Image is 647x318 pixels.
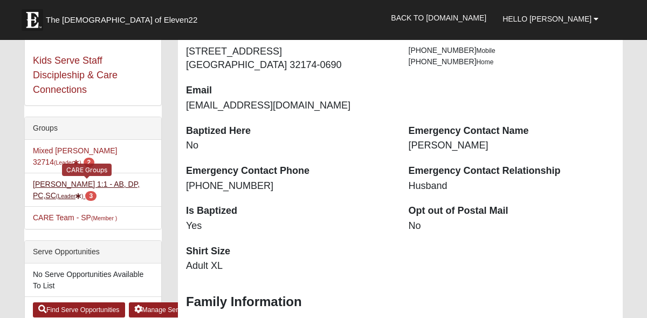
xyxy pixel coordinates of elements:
[409,139,615,153] dd: [PERSON_NAME]
[33,302,125,317] a: Find Serve Opportunities
[46,15,197,25] span: The [DEMOGRAPHIC_DATA] of Eleven22
[186,164,393,178] dt: Emergency Contact Phone
[25,263,161,297] li: No Serve Opportunities Available To List
[409,219,615,233] dd: No
[477,47,495,55] span: Mobile
[477,58,494,66] span: Home
[129,302,232,317] a: Manage Serve Opportunities
[186,139,393,153] dd: No
[409,124,615,138] dt: Emergency Contact Name
[85,191,97,201] span: number of pending members
[186,245,393,259] dt: Shirt Size
[186,45,393,72] dd: [STREET_ADDRESS] [GEOGRAPHIC_DATA] 32174-0690
[494,5,607,32] a: Hello [PERSON_NAME]
[56,193,84,199] small: (Leader )
[409,164,615,178] dt: Emergency Contact Relationship
[25,241,161,263] div: Serve Opportunities
[33,146,117,166] a: Mixed [PERSON_NAME] 32714(Leader) 2
[186,219,393,233] dd: Yes
[186,84,393,98] dt: Email
[62,164,112,176] div: CARE Groups
[33,55,118,95] a: Kids Serve Staff Discipleship & Care Connections
[33,213,117,222] a: CARE Team - SP(Member )
[186,124,393,138] dt: Baptized Here
[186,294,615,310] h3: Family Information
[84,158,95,167] span: number of pending members
[503,15,591,23] span: Hello [PERSON_NAME]
[186,204,393,218] dt: Is Baptized
[383,4,494,31] a: Back to [DOMAIN_NAME]
[25,117,161,140] div: Groups
[22,9,43,31] img: Eleven22 logo
[409,45,615,56] li: [PHONE_NUMBER]
[186,179,393,193] dd: [PHONE_NUMBER]
[186,259,393,273] dd: Adult XL
[409,56,615,67] li: [PHONE_NUMBER]
[16,4,232,31] a: The [DEMOGRAPHIC_DATA] of Eleven22
[33,180,140,200] a: [PERSON_NAME] 1:1 - AB, DP, PC,SC(Leader) 3
[409,179,615,193] dd: Husband
[91,215,117,221] small: (Member )
[409,204,615,218] dt: Opt out of Postal Mail
[54,159,81,166] small: (Leader )
[186,99,393,113] dd: [EMAIL_ADDRESS][DOMAIN_NAME]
